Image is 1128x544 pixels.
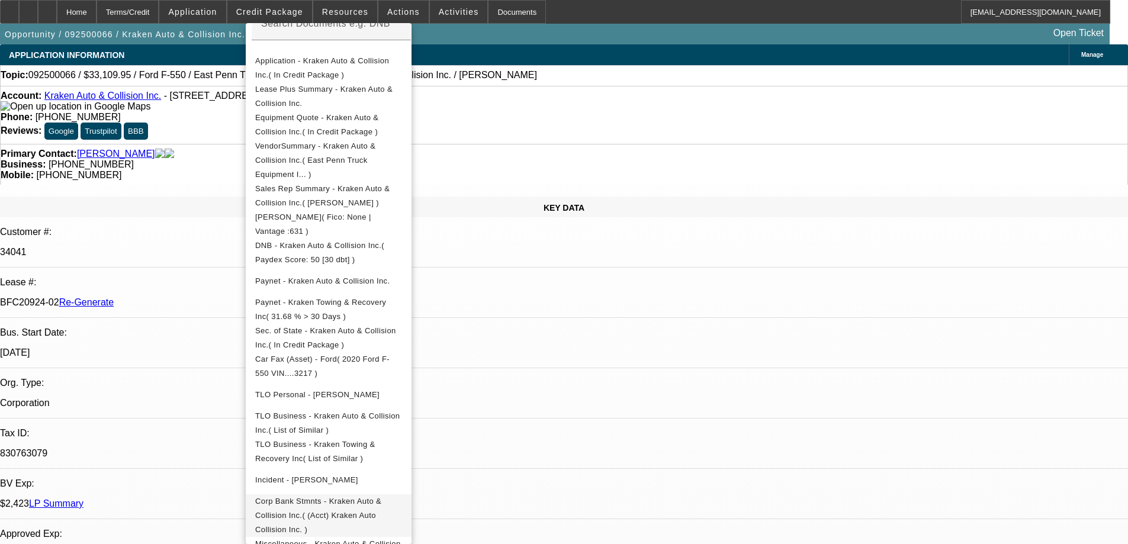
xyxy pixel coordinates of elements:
[246,182,412,210] button: Sales Rep Summary - Kraken Auto & Collision Inc.( Bush, Dante )
[246,409,412,437] button: TLO Business - Kraken Auto & Collision Inc.( List of Similar )
[246,295,412,324] button: Paynet - Kraken Towing & Recovery Inc( 31.68 % > 30 Days )
[255,141,375,179] span: VendorSummary - Kraken Auto & Collision Inc.( East Penn Truck Equipment I... )
[246,324,412,352] button: Sec. of State - Kraken Auto & Collision Inc.( In Credit Package )
[255,475,358,484] span: Incident - [PERSON_NAME]
[255,113,378,136] span: Equipment Quote - Kraken Auto & Collision Inc.( In Credit Package )
[255,440,375,463] span: TLO Business - Kraken Towing & Recovery Inc( List of Similar )
[246,82,412,111] button: Lease Plus Summary - Kraken Auto & Collision Inc.
[246,210,412,239] button: Transunion - Valenzuela, Rafael( Fico: None | Vantage :631 )
[255,276,390,285] span: Paynet - Kraken Auto & Collision Inc.
[255,241,384,264] span: DNB - Kraken Auto & Collision Inc.( Paydex Score: 50 [30 dbt] )
[246,54,412,82] button: Application - Kraken Auto & Collision Inc.( In Credit Package )
[255,85,393,108] span: Lease Plus Summary - Kraken Auto & Collision Inc.
[255,298,386,321] span: Paynet - Kraken Towing & Recovery Inc( 31.68 % > 30 Days )
[246,267,412,295] button: Paynet - Kraken Auto & Collision Inc.
[261,18,390,28] mat-label: Search Documents e.g. DNB
[255,497,381,534] span: Corp Bank Stmnts - Kraken Auto & Collision Inc.( (Acct) Kraken Auto Collision Inc. )
[246,381,412,409] button: TLO Personal - Valenzuela, Rafael
[246,239,412,267] button: DNB - Kraken Auto & Collision Inc.( Paydex Score: 50 [30 dbt] )
[255,326,396,349] span: Sec. of State - Kraken Auto & Collision Inc.( In Credit Package )
[246,466,412,494] button: Incident - Valenzuela, Rafael
[255,56,389,79] span: Application - Kraken Auto & Collision Inc.( In Credit Package )
[255,355,390,378] span: Car Fax (Asset) - Ford( 2020 Ford F-550 VIN....3217 )
[246,352,412,381] button: Car Fax (Asset) - Ford( 2020 Ford F-550 VIN....3217 )
[246,139,412,182] button: VendorSummary - Kraken Auto & Collision Inc.( East Penn Truck Equipment I... )
[255,411,400,434] span: TLO Business - Kraken Auto & Collision Inc.( List of Similar )
[246,494,412,537] button: Corp Bank Stmnts - Kraken Auto & Collision Inc.( (Acct) Kraken Auto Collision Inc. )
[255,213,371,236] span: [PERSON_NAME]( Fico: None | Vantage :631 )
[246,437,412,466] button: TLO Business - Kraken Towing & Recovery Inc( List of Similar )
[255,184,390,207] span: Sales Rep Summary - Kraken Auto & Collision Inc.( [PERSON_NAME] )
[246,111,412,139] button: Equipment Quote - Kraken Auto & Collision Inc.( In Credit Package )
[255,390,380,399] span: TLO Personal - [PERSON_NAME]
